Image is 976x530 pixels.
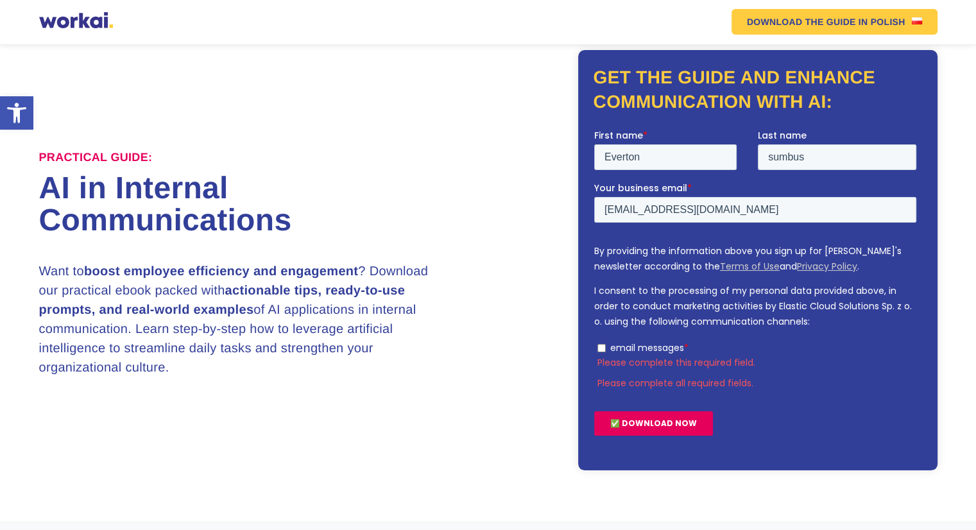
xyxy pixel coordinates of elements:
[747,17,856,26] em: DOWNLOAD THE GUIDE
[39,151,153,165] label: Practical Guide:
[594,129,921,447] iframe: Form 0
[84,264,358,278] strong: boost employee efficiency and engagement
[39,262,443,377] h3: Want to ? Download our practical ebook packed with of AI applications in internal communication. ...
[594,65,922,114] h2: Get the guide and enhance communication with AI:
[732,9,937,35] a: DOWNLOAD THE GUIDEIN POLISHUS flag
[39,284,406,317] strong: actionable tips, ready-to-use prompts, and real-world examples
[39,173,488,237] h1: AI in Internal Communications
[912,17,922,24] img: US flag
